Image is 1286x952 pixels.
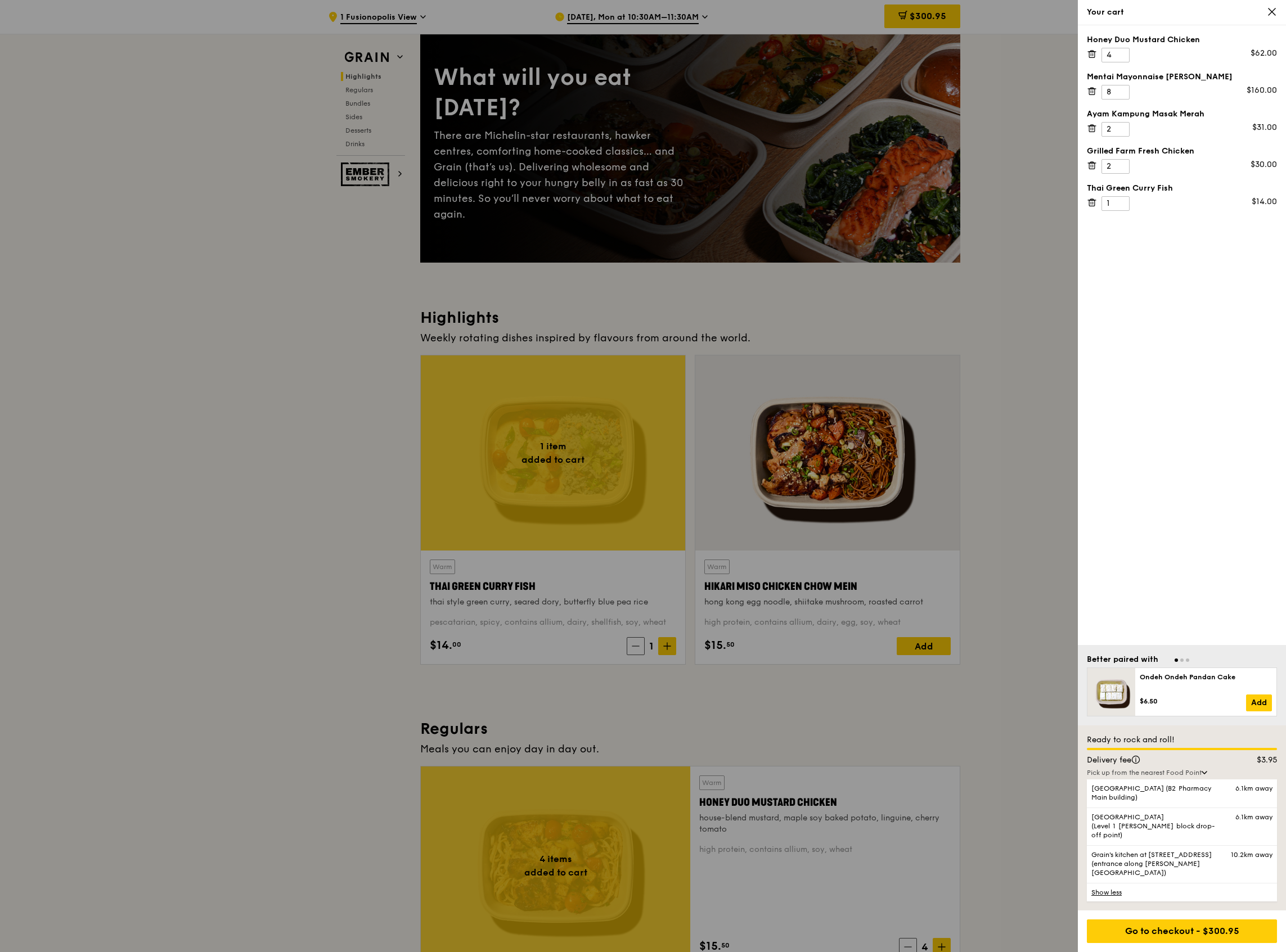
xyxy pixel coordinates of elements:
div: Delivery fee [1080,755,1233,766]
div: $30.00 [1251,159,1277,170]
div: Go to checkout - $300.95 [1087,919,1277,943]
span: [GEOGRAPHIC_DATA] (Level 1 [PERSON_NAME] block drop-off point) [1091,813,1227,840]
div: $6.50 [1140,697,1246,706]
span: 6.1km away [1235,784,1272,793]
div: Ondeh Ondeh Pandan Cake [1140,673,1272,682]
div: Better paired with [1087,654,1158,665]
div: Mentai Mayonnaise [PERSON_NAME] [1087,71,1277,83]
div: $31.00 [1252,122,1277,133]
a: Show less [1087,883,1277,901]
a: Add [1246,694,1272,711]
div: Ayam Kampung Masak Merah [1087,109,1277,120]
div: $62.00 [1251,48,1277,59]
span: Go to slide 3 [1186,658,1189,662]
div: $3.95 [1233,755,1284,766]
div: Pick up from the nearest Food Point [1087,768,1277,777]
div: Ready to rock and roll! [1087,734,1277,746]
div: Your cart [1087,7,1277,18]
span: Grain's kitchen at [STREET_ADDRESS] (entrance along [PERSON_NAME][GEOGRAPHIC_DATA]) [1091,850,1227,877]
div: Grilled Farm Fresh Chicken [1087,146,1277,157]
span: 10.2km away [1231,850,1272,859]
span: [GEOGRAPHIC_DATA] (B2 Pharmacy Main building) [1091,784,1227,802]
div: $160.00 [1247,85,1277,96]
span: 6.1km away [1235,813,1272,822]
div: Thai Green Curry Fish [1087,183,1277,194]
div: Honey Duo Mustard Chicken [1087,34,1277,46]
span: Go to slide 2 [1180,658,1184,662]
span: Go to slide 1 [1175,658,1178,662]
div: $14.00 [1252,196,1277,207]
